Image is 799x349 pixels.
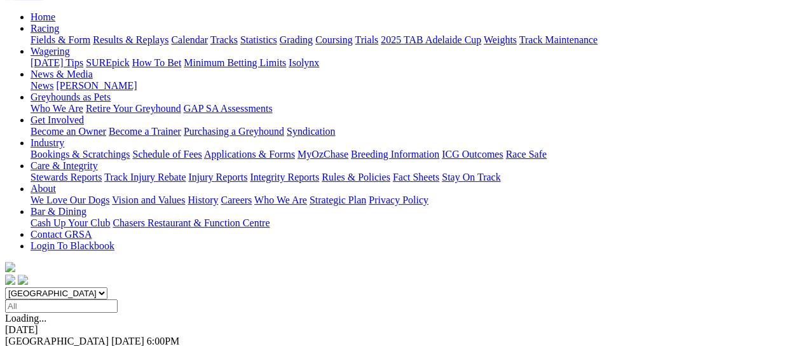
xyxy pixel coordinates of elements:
[250,172,319,182] a: Integrity Reports
[31,172,794,183] div: Care & Integrity
[287,126,335,137] a: Syndication
[184,103,273,114] a: GAP SA Assessments
[31,137,64,148] a: Industry
[132,149,201,160] a: Schedule of Fees
[31,172,102,182] a: Stewards Reports
[5,313,46,324] span: Loading...
[5,262,15,272] img: logo-grsa-white.png
[86,57,129,68] a: SUREpick
[184,57,286,68] a: Minimum Betting Limits
[31,57,794,69] div: Wagering
[355,34,378,45] a: Trials
[204,149,295,160] a: Applications & Forms
[86,103,181,114] a: Retire Your Greyhound
[280,34,313,45] a: Grading
[184,126,284,137] a: Purchasing a Greyhound
[31,103,83,114] a: Who We Are
[254,195,307,205] a: Who We Are
[31,34,794,46] div: Racing
[351,149,439,160] a: Breeding Information
[31,11,55,22] a: Home
[31,46,70,57] a: Wagering
[484,34,517,45] a: Weights
[188,172,247,182] a: Injury Reports
[31,69,93,79] a: News & Media
[31,103,794,114] div: Greyhounds as Pets
[505,149,546,160] a: Race Safe
[210,34,238,45] a: Tracks
[31,57,83,68] a: [DATE] Tips
[112,195,185,205] a: Vision and Values
[31,195,109,205] a: We Love Our Dogs
[31,114,84,125] a: Get Involved
[31,183,56,194] a: About
[31,34,90,45] a: Fields & Form
[147,336,180,346] span: 6:00PM
[381,34,481,45] a: 2025 TAB Adelaide Cup
[31,195,794,206] div: About
[5,299,118,313] input: Select date
[393,172,439,182] a: Fact Sheets
[31,126,106,137] a: Become an Owner
[31,229,92,240] a: Contact GRSA
[240,34,277,45] a: Statistics
[56,80,137,91] a: [PERSON_NAME]
[31,80,794,92] div: News & Media
[31,92,111,102] a: Greyhounds as Pets
[31,217,110,228] a: Cash Up Your Club
[104,172,186,182] a: Track Injury Rebate
[442,149,503,160] a: ICG Outcomes
[31,217,794,229] div: Bar & Dining
[310,195,366,205] a: Strategic Plan
[315,34,353,45] a: Coursing
[442,172,500,182] a: Stay On Track
[31,240,114,251] a: Login To Blackbook
[5,336,109,346] span: [GEOGRAPHIC_DATA]
[31,149,130,160] a: Bookings & Scratchings
[322,172,390,182] a: Rules & Policies
[31,206,86,217] a: Bar & Dining
[519,34,598,45] a: Track Maintenance
[111,336,144,346] span: [DATE]
[113,217,270,228] a: Chasers Restaurant & Function Centre
[31,80,53,91] a: News
[132,57,182,68] a: How To Bet
[221,195,252,205] a: Careers
[171,34,208,45] a: Calendar
[31,23,59,34] a: Racing
[369,195,428,205] a: Privacy Policy
[18,275,28,285] img: twitter.svg
[93,34,168,45] a: Results & Replays
[5,275,15,285] img: facebook.svg
[289,57,319,68] a: Isolynx
[109,126,181,137] a: Become a Trainer
[31,160,98,171] a: Care & Integrity
[31,149,794,160] div: Industry
[297,149,348,160] a: MyOzChase
[5,324,794,336] div: [DATE]
[188,195,218,205] a: History
[31,126,794,137] div: Get Involved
